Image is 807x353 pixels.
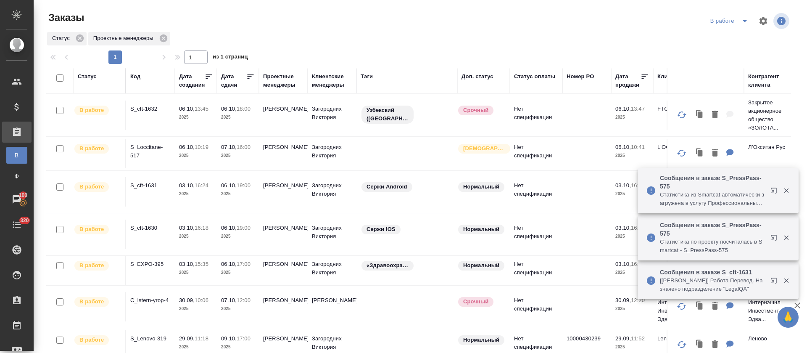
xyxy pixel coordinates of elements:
[79,183,104,191] p: В работе
[179,151,213,160] p: 2025
[463,144,505,153] p: [DEMOGRAPHIC_DATA]
[195,225,208,231] p: 16:18
[657,72,677,81] div: Клиент
[308,256,356,285] td: Загородних Виктория
[195,144,208,150] p: 10:19
[179,72,205,89] div: Дата создания
[221,297,237,303] p: 07.10,
[130,72,140,81] div: Код
[672,105,692,125] button: Обновить
[748,98,789,132] p: Закрытое акционерное общество «ЗОЛОТА...
[463,183,499,191] p: Нормальный
[221,305,255,313] p: 2025
[221,182,237,188] p: 06.10,
[615,297,631,303] p: 30.09,
[615,343,649,351] p: 2025
[567,72,594,81] div: Номер PO
[510,139,562,168] td: Нет спецификации
[463,106,488,114] p: Срочный
[88,32,170,45] div: Проектные менеджеры
[308,101,356,130] td: Загородних Виктория
[179,106,195,112] p: 06.10,
[457,181,506,193] div: Статус по умолчанию для стандартных заказов
[615,182,631,188] p: 03.10,
[308,292,356,321] td: [PERSON_NAME]
[11,172,23,180] span: Ф
[179,225,195,231] p: 03.10,
[631,261,645,267] p: 16:52
[263,72,303,89] div: Проектные менеджеры
[11,151,23,159] span: В
[660,238,765,255] p: Cтатистика по проекту посчиталась в Smartcat - S_PressPass-575
[179,232,213,241] p: 2025
[237,261,251,267] p: 17:00
[130,143,171,160] p: S_Loccitane-517
[308,177,356,207] td: Загородних Виктория
[221,343,255,351] p: 2025
[221,151,255,160] p: 2025
[74,296,121,308] div: Выставляет ПМ после принятия заказа от КМа
[615,113,649,122] p: 2025
[221,335,237,342] p: 09.10,
[657,105,698,113] p: FTC
[514,72,555,81] div: Статус оплаты
[510,292,562,321] td: Нет спецификации
[74,260,121,271] div: Выставляет ПМ после принятия заказа от КМа
[130,224,171,232] p: S_cft-1630
[259,220,308,249] td: [PERSON_NAME]
[179,190,213,198] p: 2025
[2,214,32,235] a: 320
[615,232,649,241] p: 2025
[615,190,649,198] p: 2025
[778,277,795,284] button: Закрыть
[179,305,213,313] p: 2025
[462,72,493,81] div: Доп. статус
[221,106,237,112] p: 06.10,
[367,225,396,234] p: Сержи IOS
[78,72,97,81] div: Статус
[221,232,255,241] p: 2025
[46,11,84,24] span: Заказы
[74,143,121,154] div: Выставляет ПМ после принятия заказа от КМа
[510,101,562,130] td: Нет спецификации
[74,181,121,193] div: Выставляет ПМ после принятия заказа от КМа
[237,335,251,342] p: 17:00
[615,225,631,231] p: 03.10,
[79,225,104,234] p: В работе
[74,105,121,116] div: Выставляет ПМ после принятия заказа от КМа
[657,143,698,151] p: L'OCCITANE
[510,177,562,207] td: Нет спецификации
[308,139,356,168] td: Загородних Виктория
[74,224,121,235] div: Выставляет ПМ после принятия заказа от КМа
[457,143,506,154] div: Выставляется автоматически для первых 3 заказов нового контактного лица. Особое внимание
[195,261,208,267] p: 15:35
[615,268,649,277] p: 2025
[179,268,213,277] p: 2025
[79,144,104,153] p: В работе
[259,139,308,168] td: [PERSON_NAME]
[615,261,631,267] p: 03.10,
[615,144,631,150] p: 06.10,
[457,334,506,346] div: Статус по умолчанию для стандартных заказов
[93,34,156,42] p: Проектные менеджеры
[179,343,213,351] p: 2025
[631,225,645,231] p: 16:21
[130,296,171,305] p: C_istern-yrop-4
[221,144,237,150] p: 07.10,
[221,72,246,89] div: Дата сдачи
[79,261,104,270] p: В работе
[778,187,795,194] button: Закрыть
[179,335,195,342] p: 29.09,
[708,145,722,162] button: Удалить
[773,13,791,29] span: Посмотреть информацию
[195,297,208,303] p: 10:06
[457,105,506,116] div: Выставляется автоматически, если на указанный объем услуг необходимо больше времени в стандартном...
[463,225,499,234] p: Нормальный
[312,72,352,89] div: Клиентские менеджеры
[221,190,255,198] p: 2025
[361,181,453,193] div: Сержи Android
[367,183,407,191] p: Сержи Android
[213,52,248,64] span: из 1 страниц
[367,106,409,123] p: Узбекский ([GEOGRAPHIC_DATA])
[660,174,765,191] p: Сообщения в заказе S_PressPass-575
